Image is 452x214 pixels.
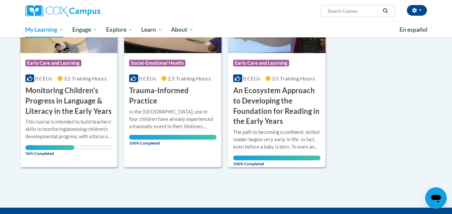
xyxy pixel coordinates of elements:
div: In the [GEOGRAPHIC_DATA], one in four children have already experienced a traumatic event in thei... [129,108,216,130]
a: Cox Campus [25,5,153,17]
h3: An Ecosystem Approach to Developing the Foundation for Reading in the Early Years [233,85,321,127]
span: 56% Completed [25,145,74,156]
a: En español [395,23,432,37]
span: 3.5 Training Hours [272,75,315,81]
div: Your progress [25,145,74,150]
a: Explore [102,22,137,37]
span: Learn [141,26,162,34]
img: Cox Campus [25,5,100,17]
span: Early Care and Learning [233,60,289,66]
h3: Monitoring Children's Progress in Language & Literacy in the Early Years [25,85,113,116]
a: Engage [68,22,102,37]
button: Account Settings [407,5,427,16]
span: About [171,26,194,34]
span: 2.5 Training Hours [168,75,211,81]
span: Early Care and Learning [25,60,81,66]
span: 100% Completed [233,156,321,166]
a: Learn [137,22,167,37]
span: 0 CEUs [139,75,156,81]
span: 3.5 Training Hours [64,75,107,81]
div: Your progress [129,135,216,140]
span: Explore [106,26,133,34]
iframe: Button to launch messaging window [425,187,447,209]
div: The path to becoming a confident, skilled reader begins very early in life- in fact, even before ... [233,129,321,151]
a: About [167,22,198,37]
span: En español [399,26,428,33]
span: Engage [72,26,97,34]
a: My Learning [21,22,68,37]
button: Search [380,7,390,15]
input: Search Courses [327,7,380,15]
div: This course is intended to build teachers' skills in monitoring/assessing children's developmenta... [25,118,113,140]
div: Your progress [233,156,321,160]
h3: Trauma-Informed Practice [129,85,216,106]
div: Main menu [15,22,437,37]
span: 0 CEUs [35,75,52,81]
span: 0 CEUs [243,75,260,81]
span: Social-Emotional Health [129,60,185,66]
span: My Learning [25,26,64,34]
span: 100% Completed [129,135,216,146]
